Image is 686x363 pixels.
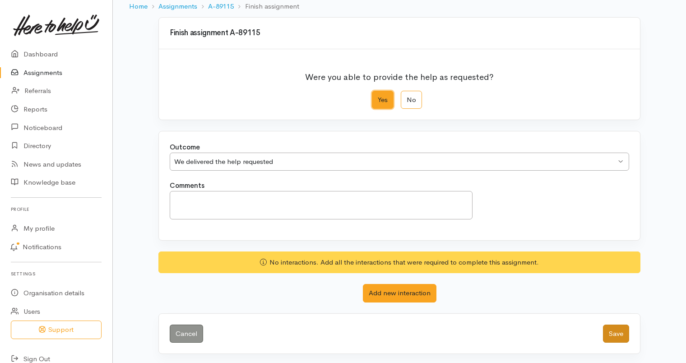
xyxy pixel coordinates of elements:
[170,142,200,153] label: Outcome
[11,321,102,339] button: Support
[11,268,102,280] h6: Settings
[129,1,148,12] a: Home
[170,29,629,37] h3: Finish assignment A-89115
[363,284,436,302] button: Add new interaction
[11,203,102,215] h6: Profile
[234,1,299,12] li: Finish assignment
[305,65,494,84] p: Were you able to provide the help as requested?
[170,181,204,191] label: Comments
[208,1,234,12] a: A-89115
[158,1,197,12] a: Assignments
[401,91,422,109] label: No
[174,157,616,167] div: We delivered the help requested
[372,91,394,109] label: Yes
[603,325,629,343] button: Save
[170,325,203,343] a: Cancel
[158,251,640,274] div: No interactions. Add all the interactions that were required to complete this assignment.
